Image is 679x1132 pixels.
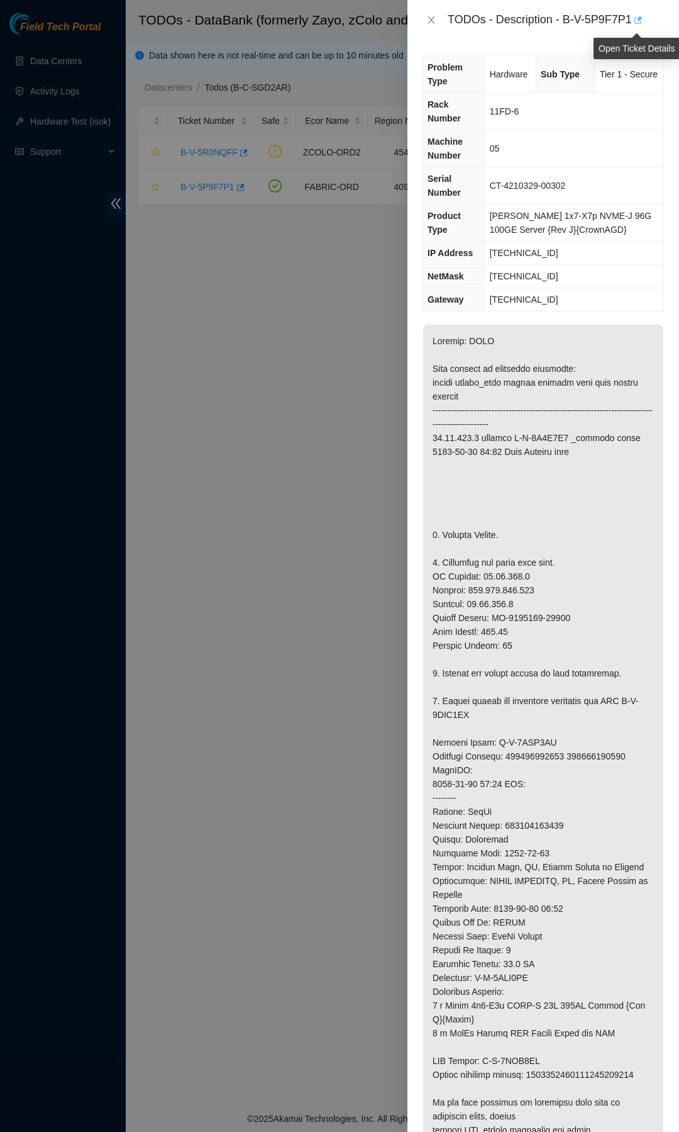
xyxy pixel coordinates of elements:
span: 11FD-6 [490,106,519,116]
span: NetMask [428,271,464,281]
button: Close [422,14,440,26]
span: IP Address [428,248,473,258]
span: Hardware [490,69,528,79]
span: CT-4210329-00302 [490,181,566,191]
span: close [426,15,436,25]
div: TODOs - Description - B-V-5P9F7P1 [448,10,664,30]
span: [TECHNICAL_ID] [490,271,558,281]
span: 05 [490,143,500,154]
span: [TECHNICAL_ID] [490,294,558,305]
span: Rack Number [428,99,461,123]
span: Serial Number [428,174,461,198]
span: [TECHNICAL_ID] [490,248,558,258]
span: Gateway [428,294,464,305]
span: Machine Number [428,137,463,160]
span: Problem Type [428,62,463,86]
span: Product Type [428,211,461,235]
span: Tier 1 - Secure [600,69,658,79]
span: Sub Type [541,69,580,79]
span: [PERSON_NAME] 1x7-X7p NVME-J 96G 100GE Server {Rev J}{CrownAGD} [490,211,652,235]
